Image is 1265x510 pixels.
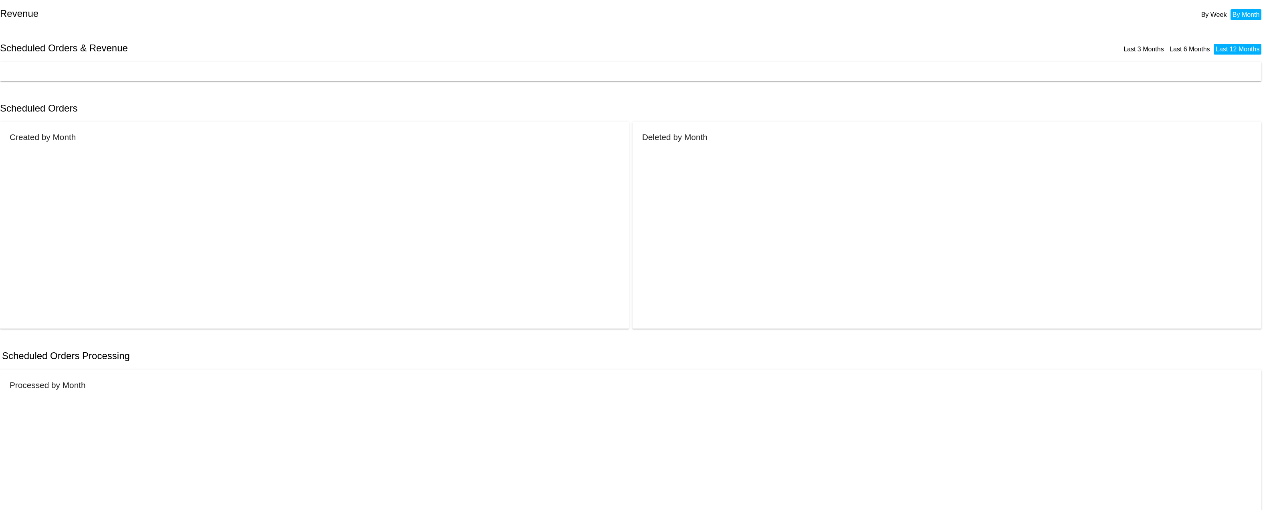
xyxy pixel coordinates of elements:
[10,132,76,142] h2: Created by Month
[1170,46,1210,53] a: Last 6 Months
[1124,46,1164,53] a: Last 3 Months
[1199,9,1229,20] li: By Week
[1216,46,1259,53] a: Last 12 Months
[10,380,86,390] h2: Processed by Month
[1231,9,1262,20] li: By Month
[642,132,707,142] h2: Deleted by Month
[2,350,130,362] h2: Scheduled Orders Processing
